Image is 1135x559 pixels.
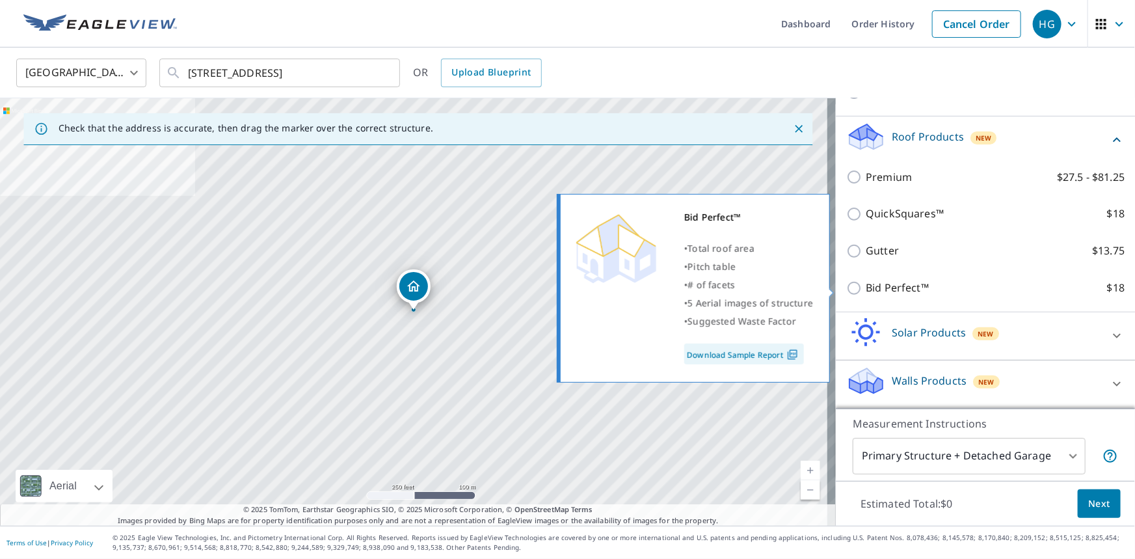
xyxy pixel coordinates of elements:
div: [GEOGRAPHIC_DATA] [16,55,146,91]
span: Total roof area [688,242,754,254]
div: OR [413,59,542,87]
p: $13.75 [1092,243,1125,259]
span: Your report will include the primary structure and a detached garage if one exists. [1102,448,1118,464]
a: Cancel Order [932,10,1021,38]
img: EV Logo [23,14,177,34]
a: Current Level 17, Zoom In [801,461,820,480]
div: HG [1033,10,1062,38]
p: Measurement Instructions [853,416,1118,431]
span: New [978,329,994,339]
div: Bid Perfect™ [684,208,813,226]
p: Check that the address is accurate, then drag the marker over the correct structure. [59,122,433,134]
a: Upload Blueprint [441,59,541,87]
div: • [684,239,813,258]
div: Aerial [46,470,81,502]
p: Gutter [866,243,899,259]
span: 5 Aerial images of structure [688,297,813,309]
a: Current Level 17, Zoom Out [801,480,820,500]
div: Roof ProductsNew [846,122,1125,159]
a: Terms of Use [7,538,47,547]
div: Solar ProductsNew [846,318,1125,355]
div: • [684,312,813,331]
a: Terms [571,504,593,514]
button: Next [1078,489,1121,519]
span: New [978,377,995,387]
div: • [684,276,813,294]
p: © 2025 Eagle View Technologies, Inc. and Pictometry International Corp. All Rights Reserved. Repo... [113,533,1128,552]
p: $18 [1107,206,1125,222]
div: Aerial [16,470,113,502]
a: OpenStreetMap [514,504,569,514]
button: Close [790,120,807,137]
div: • [684,294,813,312]
div: Walls ProductsNew [846,366,1125,403]
img: Premium [570,208,661,286]
img: Pdf Icon [784,349,801,361]
p: Bid Perfect™ [866,280,929,296]
p: Walls Products [892,373,967,389]
span: © 2025 TomTom, Earthstar Geographics SIO, © 2025 Microsoft Corporation, © [243,504,593,515]
span: New [976,133,992,143]
input: Search by address or latitude-longitude [188,55,373,91]
div: Primary Structure + Detached Garage [853,438,1086,474]
p: Estimated Total: $0 [850,489,963,518]
p: Premium [866,169,912,185]
span: # of facets [688,279,735,291]
a: Privacy Policy [51,538,93,547]
div: • [684,258,813,276]
p: $18 [1107,280,1125,296]
p: $27.5 - $81.25 [1057,169,1125,185]
p: | [7,539,93,547]
a: Download Sample Report [684,344,804,364]
span: Upload Blueprint [451,64,531,81]
span: Suggested Waste Factor [688,315,796,327]
div: Dropped pin, building 1, Residential property, 5830 NE 22nd Ave Fort Lauderdale, FL 33308 [397,269,431,310]
p: QuickSquares™ [866,206,944,222]
span: Next [1088,496,1110,512]
p: Solar Products [892,325,966,340]
span: Pitch table [688,260,736,273]
p: Roof Products [892,129,964,144]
